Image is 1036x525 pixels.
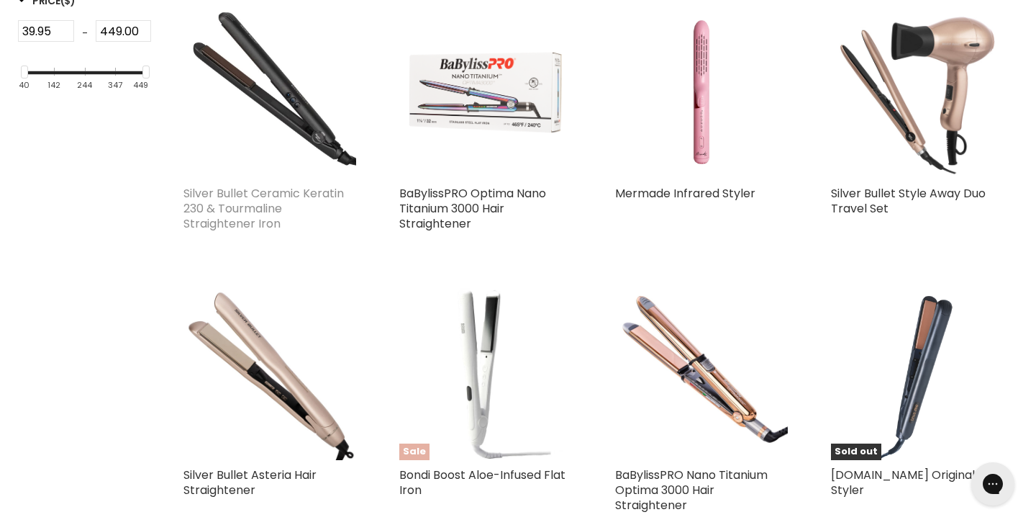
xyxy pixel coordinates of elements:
a: BaBylissPRO Optima Nano Titanium 3000 Hair Straightener [399,6,572,179]
span: Sale [399,444,430,460]
img: Mermade Infrared Styler [615,6,788,179]
div: 449 [133,81,148,91]
img: Silver Bullet Ceramic Keratin 230 & Tourmaline Straightener Iron [183,6,356,179]
a: Bondi Boost Aloe-Infused Flat Iron [399,467,565,498]
a: BaBylissPRO Optima Nano Titanium 3000 Hair Straightener [399,185,546,232]
div: 347 [108,81,122,91]
a: Silver Bullet Asteria Hair Straightener [183,467,317,498]
img: BaBylissPRO Optima Nano Titanium 3000 Hair Straightener [399,42,572,141]
img: BaBylissPRO Nano Titanium Optima 3000 Hair Straightener [615,287,788,460]
div: 142 [47,81,60,91]
div: 40 [19,81,29,91]
a: Bondi Boost Aloe-Infused Flat IronSale [399,287,572,460]
a: Silver Bullet Ceramic Keratin 230 & Tourmaline Straightener Iron [183,185,344,232]
a: Silver Bullet Style Away Duo Travel Set [831,185,986,217]
input: Min Price [18,20,74,42]
input: Max Price [96,20,152,42]
a: BaBylissPRO Nano Titanium Optima 3000 Hair Straightener [615,467,768,513]
img: Silver Bullet Style Away Duo Travel Set [831,6,1004,179]
div: - [74,20,96,46]
a: True.Me Original StylerSold out [831,287,1004,460]
a: [DOMAIN_NAME] Original Styler [831,467,975,498]
img: Bondi Boost Aloe-Infused Flat Iron [399,287,572,460]
div: 244 [77,81,92,91]
iframe: Gorgias live chat messenger [964,457,1022,511]
img: True.Me Original Styler [860,287,975,460]
a: Mermade Infrared Styler [615,185,755,202]
img: Silver Bullet Asteria Hair Straightener [183,287,356,460]
span: Sold out [831,444,881,460]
